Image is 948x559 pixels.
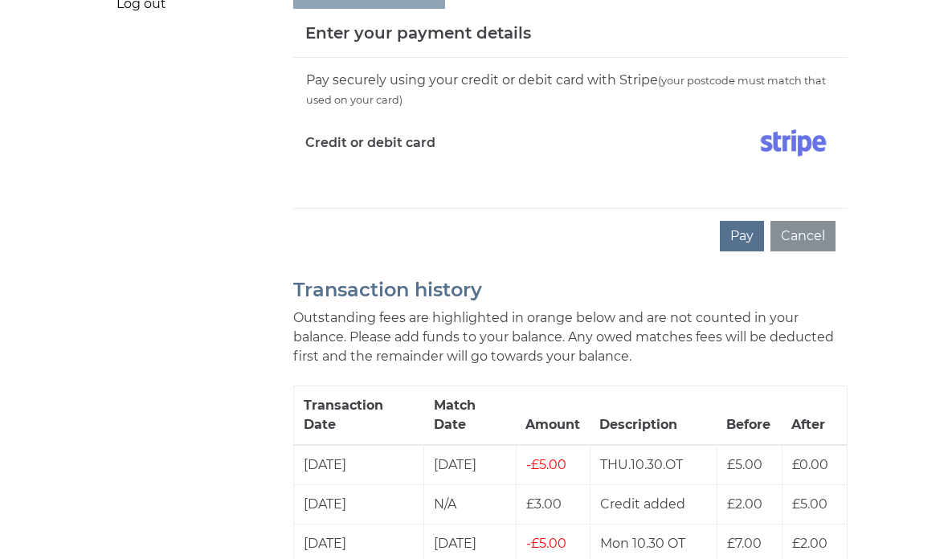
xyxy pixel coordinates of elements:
button: Pay [720,221,764,251]
th: Amount [516,386,590,446]
th: Description [590,386,717,446]
span: £5.00 [792,496,827,512]
span: £2.00 [792,536,827,551]
td: Credit added [590,485,717,524]
span: £5.00 [526,536,566,551]
label: Credit or debit card [305,123,435,163]
td: [DATE] [294,445,424,485]
td: THU.10.30.OT [590,445,717,485]
th: Before [717,386,782,446]
th: Transaction Date [294,386,424,446]
div: Pay securely using your credit or debit card with Stripe [305,70,836,110]
th: Match Date [424,386,517,446]
td: [DATE] [294,485,424,524]
th: After [782,386,847,446]
h5: Enter your payment details [305,21,531,45]
td: N/A [424,485,517,524]
span: £5.00 [727,457,762,472]
span: £7.00 [727,536,762,551]
span: £5.00 [526,457,566,472]
button: Cancel [770,221,836,251]
span: £0.00 [792,457,828,472]
td: [DATE] [424,445,517,485]
iframe: Secure card payment input frame [305,169,836,183]
span: £2.00 [727,496,762,512]
p: Outstanding fees are highlighted in orange below and are not counted in your balance. Please add ... [293,308,848,366]
span: £3.00 [526,496,562,512]
h2: Transaction history [293,279,848,300]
